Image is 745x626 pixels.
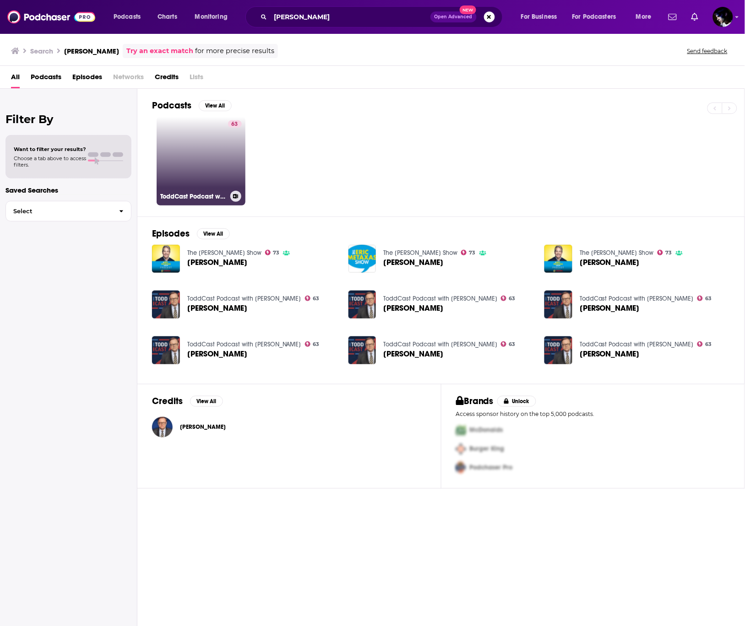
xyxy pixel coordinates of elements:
[152,395,223,407] a: CreditsView All
[189,10,239,24] button: open menu
[187,259,247,266] a: Todd Starnes
[706,342,712,346] span: 63
[5,201,131,221] button: Select
[460,5,476,14] span: New
[113,70,144,88] span: Networks
[152,412,426,442] button: Todd StarnesTodd Starnes
[470,464,513,472] span: Podchaser Pro
[470,426,503,434] span: McDonalds
[152,417,173,437] img: Todd Starnes
[114,11,141,23] span: Podcasts
[195,11,228,23] span: Monitoring
[544,245,572,273] a: Todd Starnes
[5,113,131,126] h2: Filter By
[383,249,457,257] a: The Eric Metaxas Show
[348,336,376,364] img: Todd Starnes
[501,341,516,347] a: 63
[152,100,191,111] h2: Podcasts
[187,340,301,348] a: ToddCast Podcast with Todd Starnes
[544,291,572,318] img: Todd Starnes
[152,100,232,111] a: PodcastsView All
[31,70,61,88] a: Podcasts
[187,304,247,312] span: [PERSON_NAME]
[232,120,238,129] span: 63
[254,6,511,27] div: Search podcasts, credits, & more...
[580,350,640,358] a: Todd Starnes
[158,11,177,23] span: Charts
[107,10,152,24] button: open menu
[157,117,245,205] a: 63ToddCast Podcast with [PERSON_NAME]
[456,395,494,407] h2: Brands
[580,304,640,312] a: Todd Starnes
[461,250,476,255] a: 73
[383,340,497,348] a: ToddCast Podcast with Todd Starnes
[665,9,680,25] a: Show notifications dropdown
[305,296,320,301] a: 63
[697,341,712,347] a: 63
[313,297,319,301] span: 63
[195,46,274,56] span: for more precise results
[452,421,470,440] img: First Pro Logo
[197,228,230,239] button: View All
[383,259,443,266] span: [PERSON_NAME]
[580,304,640,312] span: [PERSON_NAME]
[187,304,247,312] a: Todd Starnes
[348,245,376,273] img: Todd Starnes
[126,46,193,56] a: Try an exact match
[658,250,672,255] a: 73
[11,70,20,88] a: All
[155,70,179,88] a: Credits
[580,350,640,358] span: [PERSON_NAME]
[348,291,376,318] img: Todd Starnes
[713,7,733,27] button: Show profile menu
[509,342,516,346] span: 63
[452,459,470,477] img: Third Pro Logo
[187,249,261,257] a: The Eric Metaxas Show
[190,70,203,88] span: Lists
[72,70,102,88] a: Episodes
[470,445,505,453] span: Burger King
[383,350,443,358] span: [PERSON_NAME]
[706,297,712,301] span: 63
[713,7,733,27] img: User Profile
[566,10,630,24] button: open menu
[271,10,430,24] input: Search podcasts, credits, & more...
[187,350,247,358] span: [PERSON_NAME]
[180,423,226,431] span: [PERSON_NAME]
[187,259,247,266] span: [PERSON_NAME]
[685,47,730,55] button: Send feedback
[383,259,443,266] a: Todd Starnes
[152,336,180,364] img: Todd Starnes
[313,342,319,346] span: 63
[580,340,694,348] a: ToddCast Podcast with Todd Starnes
[152,10,183,24] a: Charts
[383,295,497,302] a: ToddCast Podcast with Todd Starnes
[199,100,232,111] button: View All
[152,228,230,239] a: EpisodesView All
[152,291,180,318] img: Todd Starnes
[697,296,712,301] a: 63
[152,245,180,273] img: Todd Starnes
[152,395,183,407] h2: Credits
[713,7,733,27] span: Logged in as zreese
[187,295,301,302] a: ToddCast Podcast with Todd Starnes
[7,8,95,26] img: Podchaser - Follow, Share and Rate Podcasts
[383,304,443,312] span: [PERSON_NAME]
[305,341,320,347] a: 63
[636,11,652,23] span: More
[509,297,516,301] span: 63
[469,251,476,255] span: 73
[515,10,569,24] button: open menu
[544,336,572,364] a: Todd Starnes
[435,15,473,19] span: Open Advanced
[383,304,443,312] a: Todd Starnes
